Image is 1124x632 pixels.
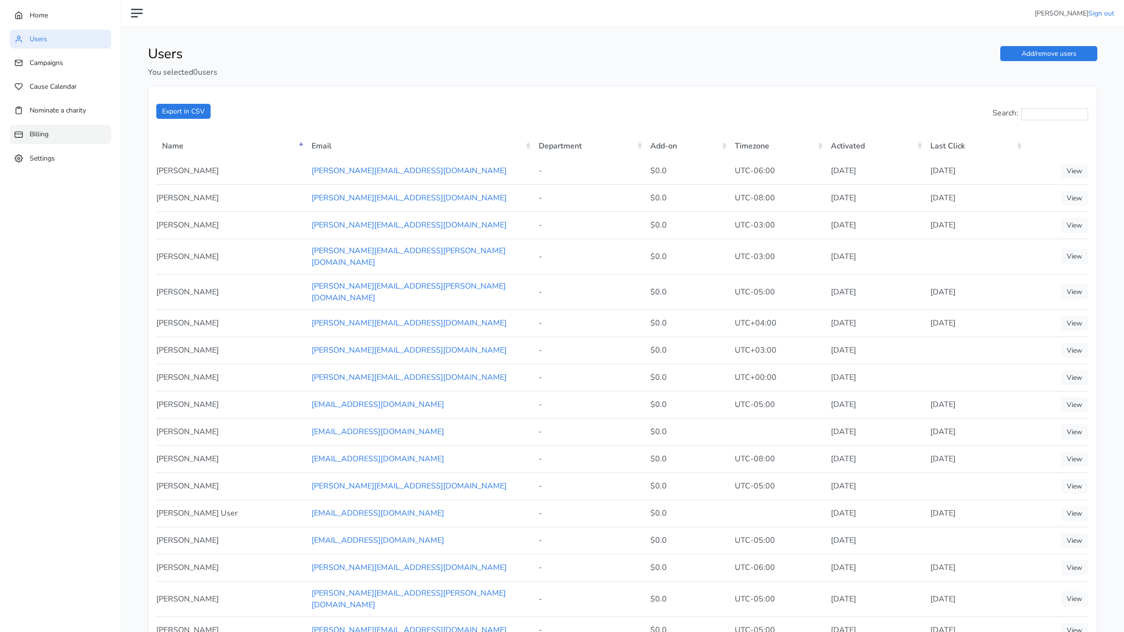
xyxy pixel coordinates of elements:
[645,527,728,554] td: $0.0
[825,309,925,337] td: [DATE]
[729,133,825,158] th: Timezone: activate to sort column ascending
[729,527,825,554] td: UTC-05:00
[825,239,925,274] td: [DATE]
[533,500,645,527] td: -
[312,426,444,437] a: [EMAIL_ADDRESS][DOMAIN_NAME]
[156,500,306,527] td: [PERSON_NAME] User
[533,274,645,309] td: -
[10,149,111,168] a: Settings
[312,562,507,573] a: [PERSON_NAME][EMAIL_ADDRESS][DOMAIN_NAME]
[825,184,925,211] td: [DATE]
[156,418,306,445] td: [PERSON_NAME]
[645,472,728,500] td: $0.0
[729,364,825,391] td: UTC+00:00
[312,508,444,519] a: [EMAIL_ADDRESS][DOMAIN_NAME]
[533,133,645,158] th: Department: activate to sort column ascending
[1000,46,1097,61] a: Add/remove users
[729,472,825,500] td: UTC-05:00
[1061,506,1088,521] a: View
[825,211,925,239] td: [DATE]
[645,211,728,239] td: $0.0
[925,391,1024,418] td: [DATE]
[1061,316,1088,331] a: View
[825,554,925,581] td: [DATE]
[645,418,728,445] td: $0.0
[825,500,925,527] td: [DATE]
[825,337,925,364] td: [DATE]
[729,211,825,239] td: UTC-03:00
[312,345,507,356] a: [PERSON_NAME][EMAIL_ADDRESS][DOMAIN_NAME]
[1061,163,1088,178] a: View
[1061,370,1088,385] a: View
[533,337,645,364] td: -
[1089,9,1114,18] a: Sign out
[729,445,825,472] td: UTC-08:00
[312,193,507,203] a: [PERSON_NAME][EMAIL_ADDRESS][DOMAIN_NAME]
[645,274,728,309] td: $0.0
[1061,424,1088,439] a: View
[30,34,47,44] span: Users
[312,535,444,546] a: [EMAIL_ADDRESS][DOMAIN_NAME]
[925,418,1024,445] td: [DATE]
[148,66,615,78] p: You selected users
[925,274,1024,309] td: [DATE]
[825,133,925,158] th: Activated: activate to sort column ascending
[312,318,507,328] a: [PERSON_NAME][EMAIL_ADDRESS][DOMAIN_NAME]
[533,472,645,500] td: -
[729,337,825,364] td: UTC+03:00
[645,309,728,337] td: $0.0
[533,391,645,418] td: -
[30,130,49,139] span: Billing
[156,239,306,274] td: [PERSON_NAME]
[1061,218,1088,233] a: View
[533,239,645,274] td: -
[825,445,925,472] td: [DATE]
[156,364,306,391] td: [PERSON_NAME]
[645,133,728,158] th: Add-on: activate to sort column ascending
[156,391,306,418] td: [PERSON_NAME]
[30,58,63,67] span: Campaigns
[162,107,205,116] span: Export in CSV
[193,67,198,78] span: 0
[825,527,925,554] td: [DATE]
[729,274,825,309] td: UTC-05:00
[533,527,645,554] td: -
[825,472,925,500] td: [DATE]
[312,454,444,464] a: [EMAIL_ADDRESS][DOMAIN_NAME]
[156,309,306,337] td: [PERSON_NAME]
[148,46,615,63] h1: Users
[533,554,645,581] td: -
[312,281,506,303] a: [PERSON_NAME][EMAIL_ADDRESS][PERSON_NAME][DOMAIN_NAME]
[10,101,111,120] a: Nominate a charity
[533,184,645,211] td: -
[825,364,925,391] td: [DATE]
[1061,343,1088,358] a: View
[1061,479,1088,494] a: View
[533,211,645,239] td: -
[992,107,1088,120] label: Search:
[645,158,728,184] td: $0.0
[533,445,645,472] td: -
[156,527,306,554] td: [PERSON_NAME]
[30,11,48,20] span: Home
[10,6,111,25] a: Home
[645,581,728,616] td: $0.0
[533,418,645,445] td: -
[10,125,111,144] a: Billing
[729,158,825,184] td: UTC-06:00
[533,364,645,391] td: -
[729,391,825,418] td: UTC-05:00
[825,418,925,445] td: [DATE]
[156,104,211,119] button: Export in CSV
[533,309,645,337] td: -
[825,581,925,616] td: [DATE]
[925,309,1024,337] td: [DATE]
[533,158,645,184] td: -
[30,82,77,91] span: Cause Calendar
[645,239,728,274] td: $0.0
[312,165,507,176] a: [PERSON_NAME][EMAIL_ADDRESS][DOMAIN_NAME]
[312,399,444,410] a: [EMAIL_ADDRESS][DOMAIN_NAME]
[925,500,1024,527] td: [DATE]
[925,158,1024,184] td: [DATE]
[925,133,1024,158] th: Last Click: activate to sort column ascending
